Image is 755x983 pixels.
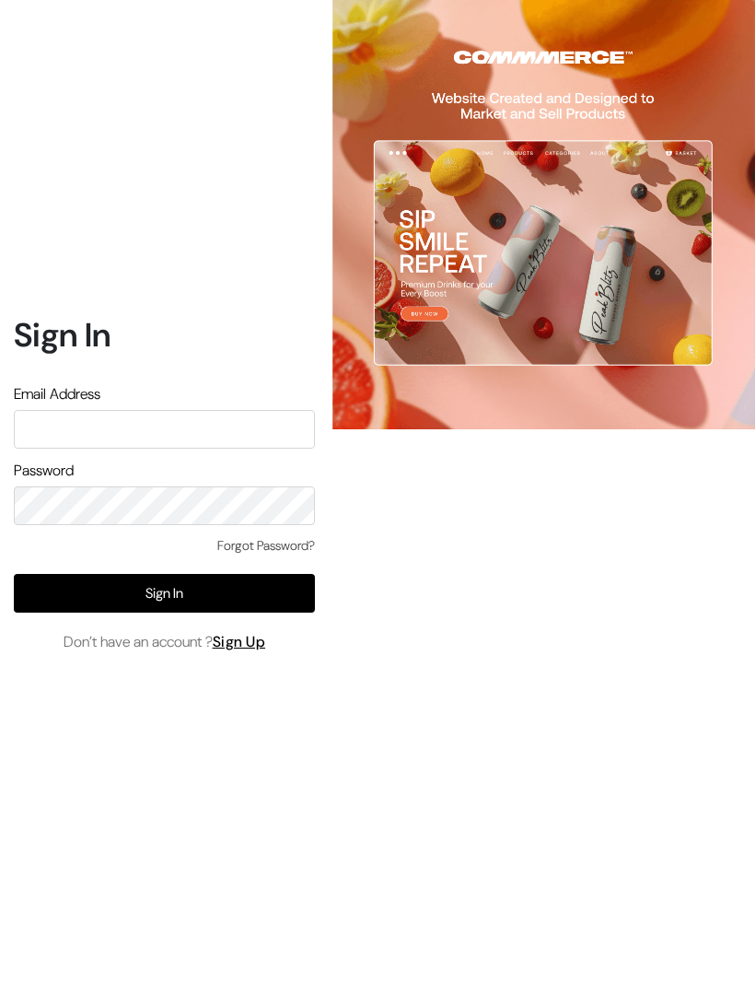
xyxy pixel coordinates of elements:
button: Sign In [14,574,315,613]
label: Password [14,460,74,482]
a: Forgot Password? [217,536,315,556]
label: Email Address [14,383,100,405]
h1: Sign In [14,315,315,355]
span: Don’t have an account ? [64,631,266,653]
a: Sign Up [213,632,266,651]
